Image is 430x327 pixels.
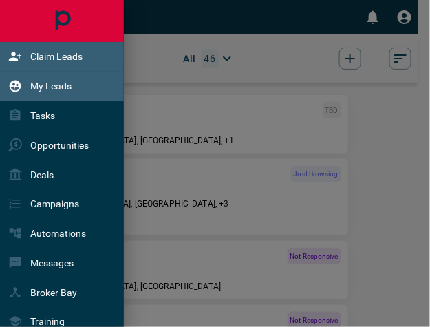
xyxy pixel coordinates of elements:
p: Opportunities [30,140,89,151]
p: Training [30,316,65,327]
p: Deals [30,169,54,180]
p: Tasks [30,110,55,121]
a: Main Page [47,6,78,36]
p: Claim Leads [30,51,83,62]
p: Messages [30,257,74,268]
p: My Leads [30,81,72,92]
p: Campaigns [30,198,79,209]
p: Automations [30,228,86,239]
p: Broker Bay [30,287,77,298]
